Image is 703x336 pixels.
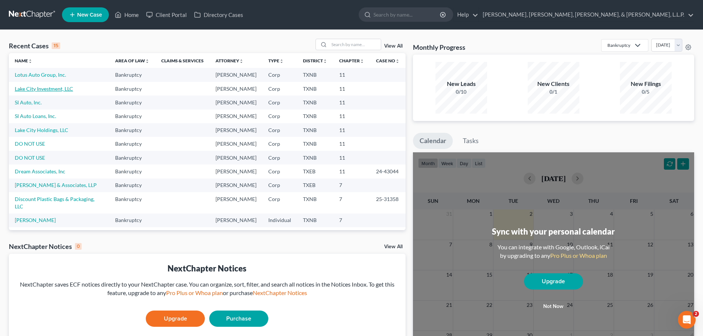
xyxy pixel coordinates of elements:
[210,96,262,109] td: [PERSON_NAME]
[210,192,262,213] td: [PERSON_NAME]
[333,123,370,137] td: 11
[15,86,73,92] a: Lake City Investment, LLC
[239,59,244,63] i: unfold_more
[75,243,82,250] div: 0
[210,214,262,227] td: [PERSON_NAME]
[262,110,297,123] td: Corp
[145,59,149,63] i: unfold_more
[413,133,453,149] a: Calendar
[323,59,327,63] i: unfold_more
[190,8,247,21] a: Directory Cases
[297,214,333,227] td: TXNB
[333,110,370,123] td: 11
[111,8,142,21] a: Home
[333,192,370,213] td: 7
[384,244,403,249] a: View All
[52,42,60,49] div: 15
[15,113,56,119] a: SI Auto Loans, Inc.
[395,59,400,63] i: unfold_more
[109,151,155,164] td: Bankruptcy
[109,96,155,109] td: Bankruptcy
[528,80,579,88] div: New Clients
[155,53,210,68] th: Claims & Services
[373,8,441,21] input: Search by name...
[262,137,297,150] td: Corp
[109,179,155,192] td: Bankruptcy
[339,58,364,63] a: Chapterunfold_more
[109,227,155,241] td: Bankruptcy
[15,280,400,297] div: NextChapter saves ECF notices directly to your NextChapter case. You can organize, sort, filter, ...
[370,192,406,213] td: 25-31358
[15,217,56,223] a: [PERSON_NAME]
[384,44,403,49] a: View All
[297,82,333,96] td: TXNB
[15,99,42,105] a: SI Auto, Inc.
[210,151,262,164] td: [PERSON_NAME]
[297,227,333,241] td: TXEB
[492,226,615,237] div: Sync with your personal calendar
[620,88,672,96] div: 0/5
[109,110,155,123] td: Bankruptcy
[279,59,284,63] i: unfold_more
[262,179,297,192] td: Corp
[620,80,672,88] div: New Filings
[142,8,190,21] a: Client Portal
[262,214,297,227] td: Individual
[262,164,297,178] td: Corp
[297,164,333,178] td: TXEB
[15,196,94,209] a: Discount Plastic Bags & Packaging, LLC
[210,179,262,192] td: [PERSON_NAME]
[15,58,32,63] a: Nameunfold_more
[550,252,607,259] a: Pro Plus or Whoa plan
[333,68,370,82] td: 11
[210,227,262,241] td: [PERSON_NAME]
[9,41,60,50] div: Recent Cases
[297,123,333,137] td: TXNB
[15,182,97,188] a: [PERSON_NAME] & Associates, LLP
[15,168,65,174] a: Dream Associates, Inc
[109,137,155,150] td: Bankruptcy
[456,133,485,149] a: Tasks
[216,58,244,63] a: Attorneyunfold_more
[9,242,82,251] div: NextChapter Notices
[524,273,583,290] a: Upgrade
[435,80,487,88] div: New Leads
[77,12,102,18] span: New Case
[678,311,696,329] iframe: Intercom live chat
[607,42,630,48] div: Bankruptcy
[494,243,613,260] div: You can integrate with Google, Outlook, iCal by upgrading to any
[262,192,297,213] td: Corp
[297,151,333,164] td: TXNB
[333,82,370,96] td: 11
[329,39,381,50] input: Search by name...
[109,68,155,82] td: Bankruptcy
[454,8,478,21] a: Help
[268,58,284,63] a: Typeunfold_more
[297,192,333,213] td: TXNB
[166,289,223,296] a: Pro Plus or Whoa plan
[370,164,406,178] td: 24-43044
[210,123,262,137] td: [PERSON_NAME]
[209,311,268,327] a: Purchase
[333,96,370,109] td: 11
[297,68,333,82] td: TXNB
[297,137,333,150] td: TXNB
[210,164,262,178] td: [PERSON_NAME]
[360,59,364,63] i: unfold_more
[333,151,370,164] td: 11
[109,82,155,96] td: Bankruptcy
[15,72,66,78] a: Lotus Auto Group, Inc.
[15,127,68,133] a: Lake City Holdings, LLC
[413,43,465,52] h3: Monthly Progress
[15,263,400,274] div: NextChapter Notices
[262,227,297,241] td: Corp
[333,164,370,178] td: 11
[109,214,155,227] td: Bankruptcy
[524,299,583,314] button: Not now
[115,58,149,63] a: Area of Lawunfold_more
[333,214,370,227] td: 7
[376,58,400,63] a: Case Nounfold_more
[262,123,297,137] td: Corp
[528,88,579,96] div: 0/1
[297,110,333,123] td: TXNB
